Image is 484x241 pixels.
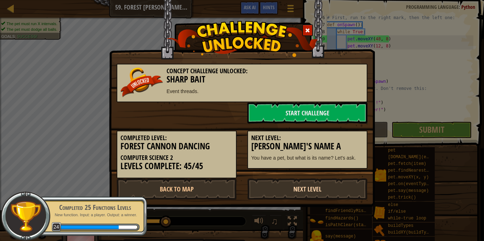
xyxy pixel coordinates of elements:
[52,222,61,232] span: 24
[120,68,163,97] img: unlocked_banner.png
[251,154,364,161] p: You have a pet, but what is its name? Let's ask.
[120,75,364,84] h3: Sharp Bait
[50,202,140,212] div: Completed 25 Functions Levels
[120,142,233,151] h3: Forest Cannon Dancing
[120,154,233,161] h5: Computer Science 2
[251,134,364,142] h5: Next Level:
[247,102,367,124] a: Start Challenge
[166,21,318,57] img: challenge_unlocked.png
[10,200,42,233] img: trophy.png
[120,88,364,95] p: Event threads.
[50,212,140,218] p: New function. Input: a player. Output: a winner.
[120,134,233,142] h5: Completed Level:
[247,178,367,200] a: Next Level
[120,161,233,171] h3: Levels Complete: 45/45
[251,142,364,151] h3: [PERSON_NAME]'s Name A
[167,67,248,75] span: Concept Challenge Unlocked:
[117,178,237,200] a: Back to Map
